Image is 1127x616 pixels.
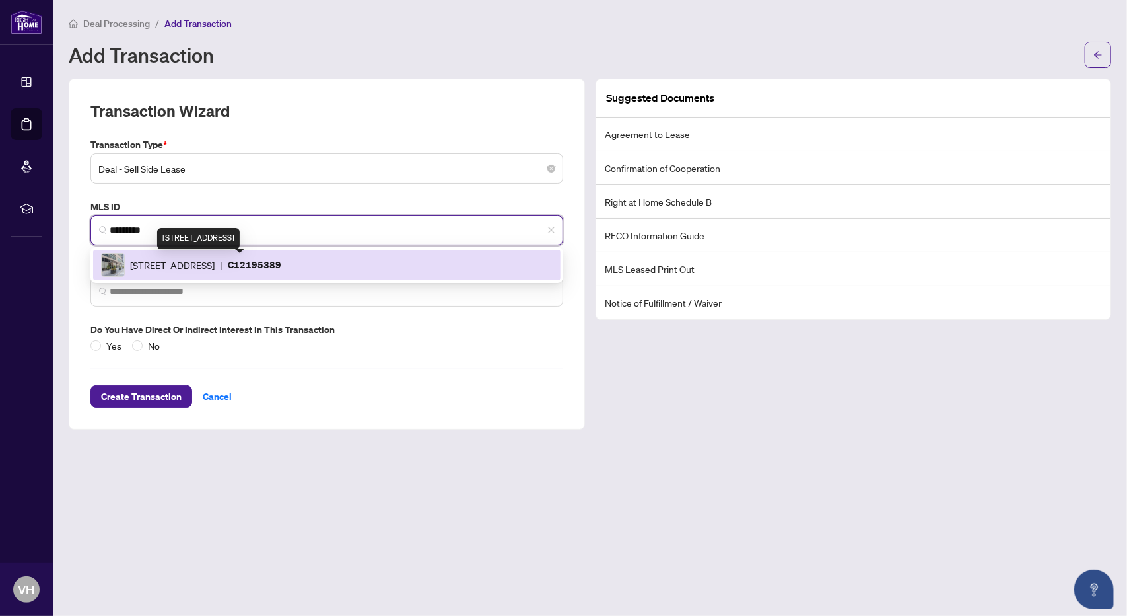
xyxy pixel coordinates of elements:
span: Deal Processing [83,18,150,30]
button: Open asap [1074,570,1114,609]
span: VH [18,580,35,599]
li: RECO Information Guide [596,219,1111,252]
label: Transaction Type [90,137,563,152]
span: Yes [101,338,127,353]
label: MLS ID [90,200,563,214]
li: Notice of Fulfillment / Waiver [596,286,1111,319]
span: [STREET_ADDRESS] [130,258,215,272]
span: close [547,226,555,234]
span: arrow-left [1093,50,1103,59]
li: MLS Leased Print Out [596,252,1111,286]
div: [STREET_ADDRESS] [157,228,240,249]
span: Cancel [203,386,232,407]
h1: Add Transaction [69,44,214,65]
li: Agreement to Lease [596,118,1111,151]
span: Add Transaction [164,18,232,30]
span: No [143,338,165,353]
li: Right at Home Schedule B [596,185,1111,219]
span: | [220,258,222,272]
button: Cancel [192,385,242,408]
p: C12195389 [228,257,281,272]
h2: Transaction Wizard [90,100,230,122]
label: Do you have direct or indirect interest in this transaction [90,323,563,337]
span: close-circle [547,165,555,173]
img: search_icon [99,288,107,295]
article: Suggested Documents [607,90,715,106]
img: IMG-C12195389_1.jpg [102,254,124,276]
span: Deal - Sell Side Lease [98,156,555,181]
img: search_icon [99,226,107,234]
span: home [69,19,78,28]
li: Confirmation of Cooperation [596,151,1111,185]
li: / [155,16,159,31]
img: logo [11,10,42,34]
button: Create Transaction [90,385,192,408]
span: Create Transaction [101,386,182,407]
